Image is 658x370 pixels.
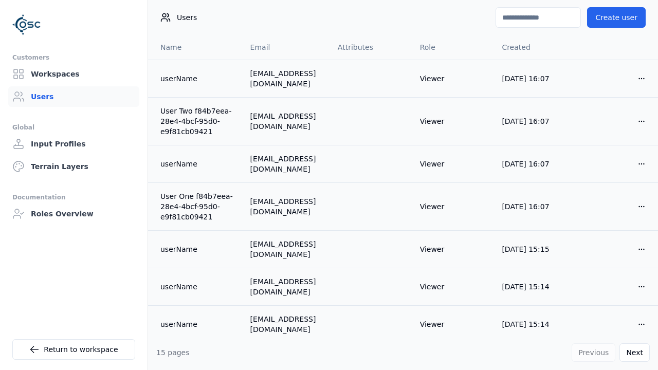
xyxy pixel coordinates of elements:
[160,106,234,137] a: User Two f84b7eea-28e4-4bcf-95d0-e9f81cb09421
[8,134,139,154] a: Input Profiles
[502,159,568,169] div: [DATE] 16:07
[8,86,139,107] a: Users
[502,201,568,212] div: [DATE] 16:07
[619,343,650,362] button: Next
[160,73,234,84] a: userName
[250,196,321,217] div: [EMAIL_ADDRESS][DOMAIN_NAME]
[160,319,234,329] a: userName
[420,159,486,169] div: Viewer
[250,111,321,132] div: [EMAIL_ADDRESS][DOMAIN_NAME]
[502,116,568,126] div: [DATE] 16:07
[493,35,576,60] th: Created
[12,121,135,134] div: Global
[12,51,135,64] div: Customers
[8,64,139,84] a: Workspaces
[420,282,486,292] div: Viewer
[412,35,494,60] th: Role
[160,244,234,254] a: userName
[12,191,135,203] div: Documentation
[587,7,646,28] button: Create user
[12,10,41,39] img: Logo
[160,191,234,222] a: User One f84b7eea-28e4-4bcf-95d0-e9f81cb09421
[250,68,321,89] div: [EMAIL_ADDRESS][DOMAIN_NAME]
[250,154,321,174] div: [EMAIL_ADDRESS][DOMAIN_NAME]
[156,348,190,357] span: 15 pages
[420,319,486,329] div: Viewer
[330,35,412,60] th: Attributes
[12,339,135,360] a: Return to workspace
[242,35,330,60] th: Email
[8,156,139,177] a: Terrain Layers
[250,314,321,335] div: [EMAIL_ADDRESS][DOMAIN_NAME]
[502,282,568,292] div: [DATE] 15:14
[250,239,321,260] div: [EMAIL_ADDRESS][DOMAIN_NAME]
[177,12,197,23] span: Users
[420,73,486,84] div: Viewer
[502,319,568,329] div: [DATE] 15:14
[420,201,486,212] div: Viewer
[502,73,568,84] div: [DATE] 16:07
[160,159,234,169] a: userName
[8,203,139,224] a: Roles Overview
[420,244,486,254] div: Viewer
[420,116,486,126] div: Viewer
[502,244,568,254] div: [DATE] 15:15
[160,282,234,292] a: userName
[250,276,321,297] div: [EMAIL_ADDRESS][DOMAIN_NAME]
[148,35,242,60] th: Name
